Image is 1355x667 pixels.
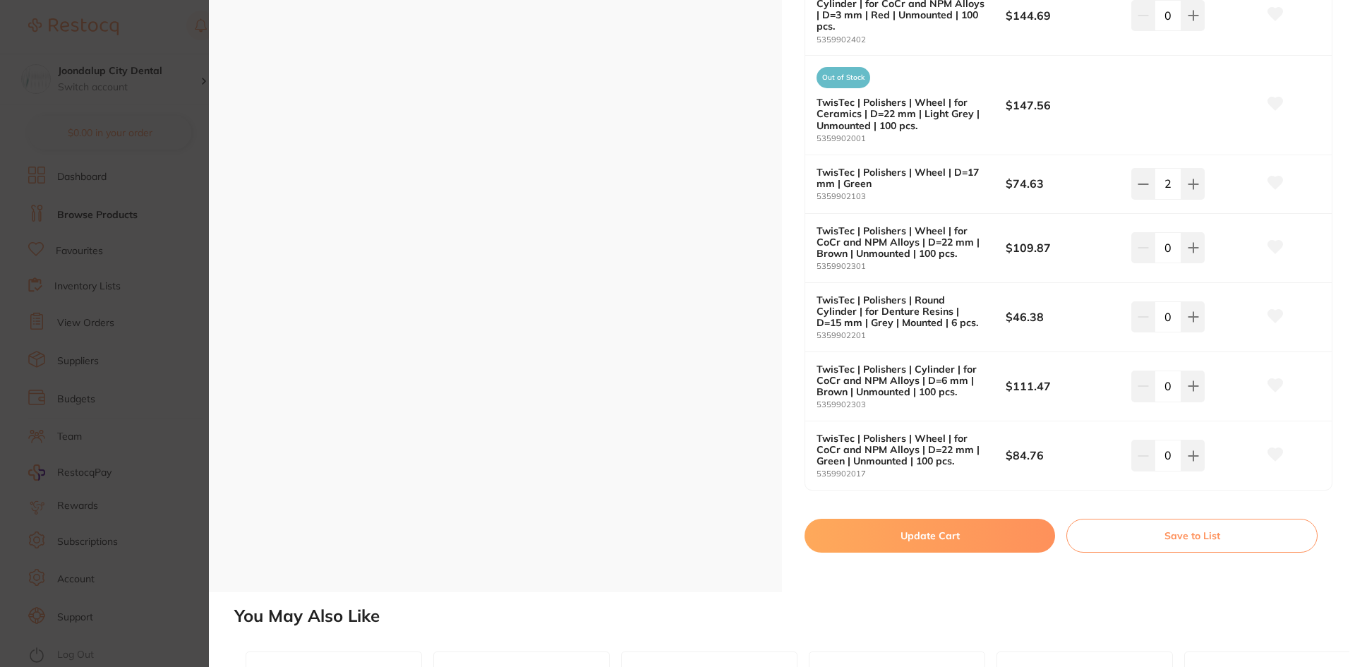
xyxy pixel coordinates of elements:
[817,433,987,467] b: TwisTec | Polishers | Wheel | for CoCr and NPM Alloys | D=22 mm | Green | Unmounted | 100 pcs.
[234,606,1349,626] h2: You May Also Like
[1006,309,1119,325] b: $46.38
[1006,240,1119,256] b: $109.87
[817,134,1006,143] small: 5359902001
[817,363,987,397] b: TwisTec | Polishers | Cylinder | for CoCr and NPM Alloys | D=6 mm | Brown | Unmounted | 100 pcs.
[817,331,1006,340] small: 5359902201
[1006,176,1119,191] b: $74.63
[1006,8,1119,23] b: $144.69
[817,167,987,189] b: TwisTec | Polishers | Wheel | D=17 mm | Green
[817,97,987,131] b: TwisTec | Polishers | Wheel | for Ceramics | D=22 mm | Light Grey | Unmounted | 100 pcs.
[817,262,1006,271] small: 5359902301
[1006,97,1119,113] b: $147.56
[817,35,1006,44] small: 5359902402
[1006,378,1119,394] b: $111.47
[817,469,1006,479] small: 5359902017
[805,519,1055,553] button: Update Cart
[817,294,987,328] b: TwisTec | Polishers | Round Cylinder | for Denture Resins | D=15 mm | Grey | Mounted | 6 pcs.
[1066,519,1318,553] button: Save to List
[817,400,1006,409] small: 5359902303
[1006,447,1119,463] b: $84.76
[817,67,870,88] span: Out of Stock
[817,225,987,259] b: TwisTec | Polishers | Wheel | for CoCr and NPM Alloys | D=22 mm | Brown | Unmounted | 100 pcs.
[817,192,1006,201] small: 5359902103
